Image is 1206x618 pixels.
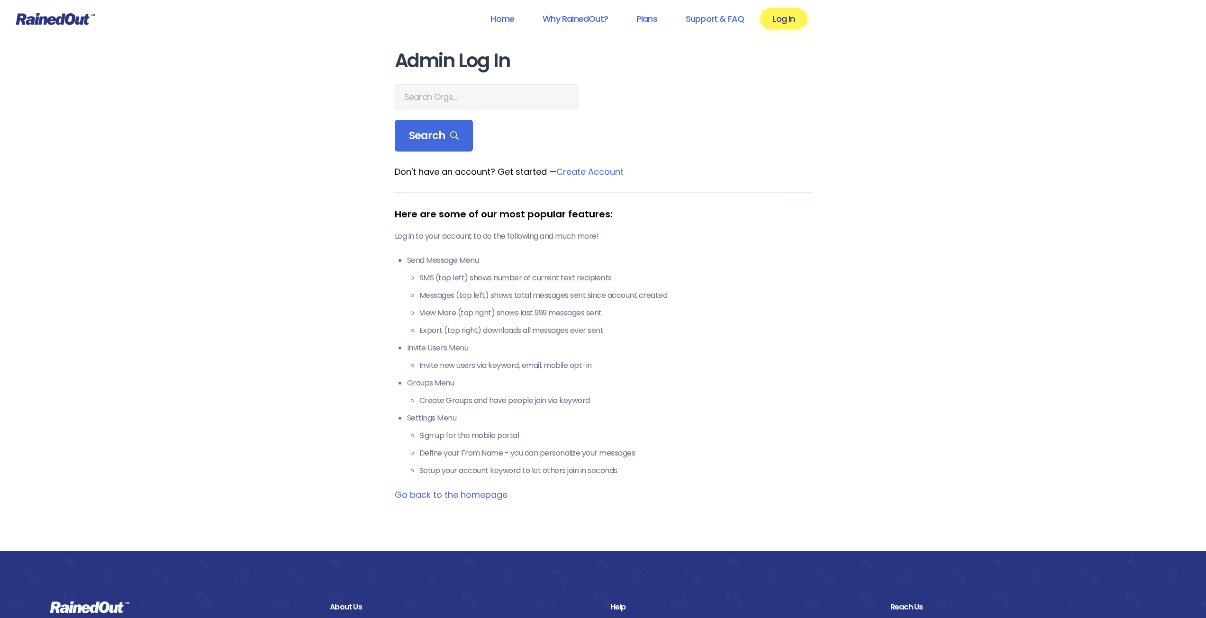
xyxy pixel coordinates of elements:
h1: Admin Log In [395,50,812,72]
div: Help [610,601,876,613]
li: Invite new users via keyword, email, mobile opt-in [419,360,812,371]
li: Setup your account keyword to let others join in seconds [419,465,812,476]
a: Support & FAQ [673,8,756,29]
li: Export (top right) downloads all messages ever sent [419,325,812,336]
main: Don't have an account? Get started — [395,50,812,501]
input: Search Orgs… [395,84,579,110]
div: Search [395,120,473,152]
li: Create Groups and have people join via keyword [419,395,812,406]
li: View More (top right) shows last 999 messages sent [419,307,812,319]
li: Invite Users Menu [407,342,812,371]
a: Go back to the homepage [395,489,508,501]
li: SMS (top left) shows number of current text recipients [419,272,812,284]
li: Settings Menu [407,412,812,476]
p: Log in to your account to do the following and much more! [395,231,812,242]
a: Home [478,8,526,29]
li: Messages (top left) shows total messages sent since account created [419,290,812,301]
div: About Us [330,601,596,613]
li: Send Message Menu [407,255,812,336]
span: Search [409,129,459,143]
a: Plans [624,8,670,29]
a: Create Account [556,166,624,178]
li: Define your From Name - you can personalize your messages [419,448,812,459]
li: Sign up for the mobile portal [419,430,812,441]
a: Why RainedOut? [530,8,620,29]
li: Groups Menu [407,377,812,406]
div: Reach Us [890,601,1156,613]
a: Log In [760,8,807,29]
div: Here are some of our most popular features: [395,207,812,221]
